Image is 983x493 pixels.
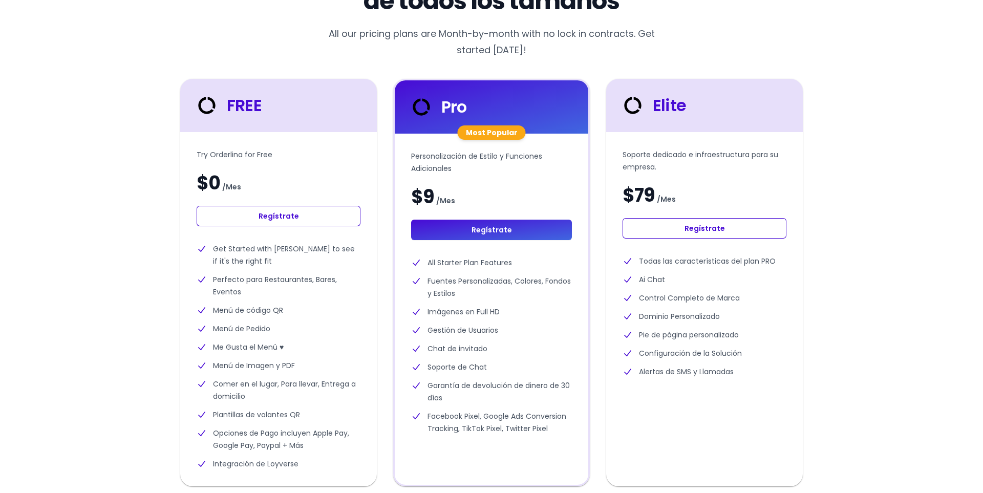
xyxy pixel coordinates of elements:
[195,93,262,118] div: FREE
[197,323,360,335] li: Menú de Pedido
[623,347,786,359] li: Configuración de la Solución
[411,306,572,318] li: Imágenes en Full HD
[197,378,360,402] li: Comer en el lugar, Para llevar, Entrega a domicilio
[197,341,360,353] li: Me Gusta el Menú ♥
[197,243,360,267] li: Get Started with [PERSON_NAME] to see if it's the right fit
[623,255,786,267] li: Todas las características del plan PRO
[197,206,360,226] a: Regístrate
[319,26,664,58] p: All our pricing plans are Month-by-month with no lock in contracts. Get started [DATE]!
[411,187,434,207] span: $9
[197,458,360,470] li: Integración de Loyverse
[623,292,786,304] li: Control Completo de Marca
[623,273,786,286] li: Ai Chat
[411,361,572,373] li: Soporte de Chat
[411,410,572,435] li: Facebook Pixel, Google Ads Conversion Tracking, TikTok Pixel, Twitter Pixel
[411,379,572,404] li: Garantía de devolución de dinero de 30 días
[411,275,572,299] li: Fuentes Personalizadas, Colores, Fondos y Estilos
[621,93,686,118] div: Elite
[197,427,360,452] li: Opciones de Pago incluyen Apple Pay, Google Pay, Paypal + Más
[436,195,455,207] span: / Mes
[197,304,360,316] li: Menú de código QR
[623,329,786,341] li: Pie de página personalizado
[623,148,786,173] p: Soporte dedicado e infraestructura para su empresa.
[411,342,572,355] li: Chat de invitado
[657,193,676,205] span: / Mes
[197,173,220,194] span: $0
[623,310,786,323] li: Dominio Personalizado
[197,409,360,421] li: Plantillas de volantes QR
[623,366,786,378] li: Alertas de SMS y Llamadas
[411,324,572,336] li: Gestión de Usuarios
[411,256,572,269] li: All Starter Plan Features
[409,95,467,119] div: Pro
[411,220,572,240] a: Regístrate
[197,359,360,372] li: Menú de Imagen y PDF
[623,185,655,206] span: $79
[623,218,786,239] a: Regístrate
[458,125,526,140] div: Most Popular
[222,181,241,193] span: / Mes
[197,148,360,161] p: Try Orderlina for Free
[197,273,360,298] li: Perfecto para Restaurantes, Bares, Eventos
[411,150,572,175] p: Personalización de Estilo y Funciones Adicionales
